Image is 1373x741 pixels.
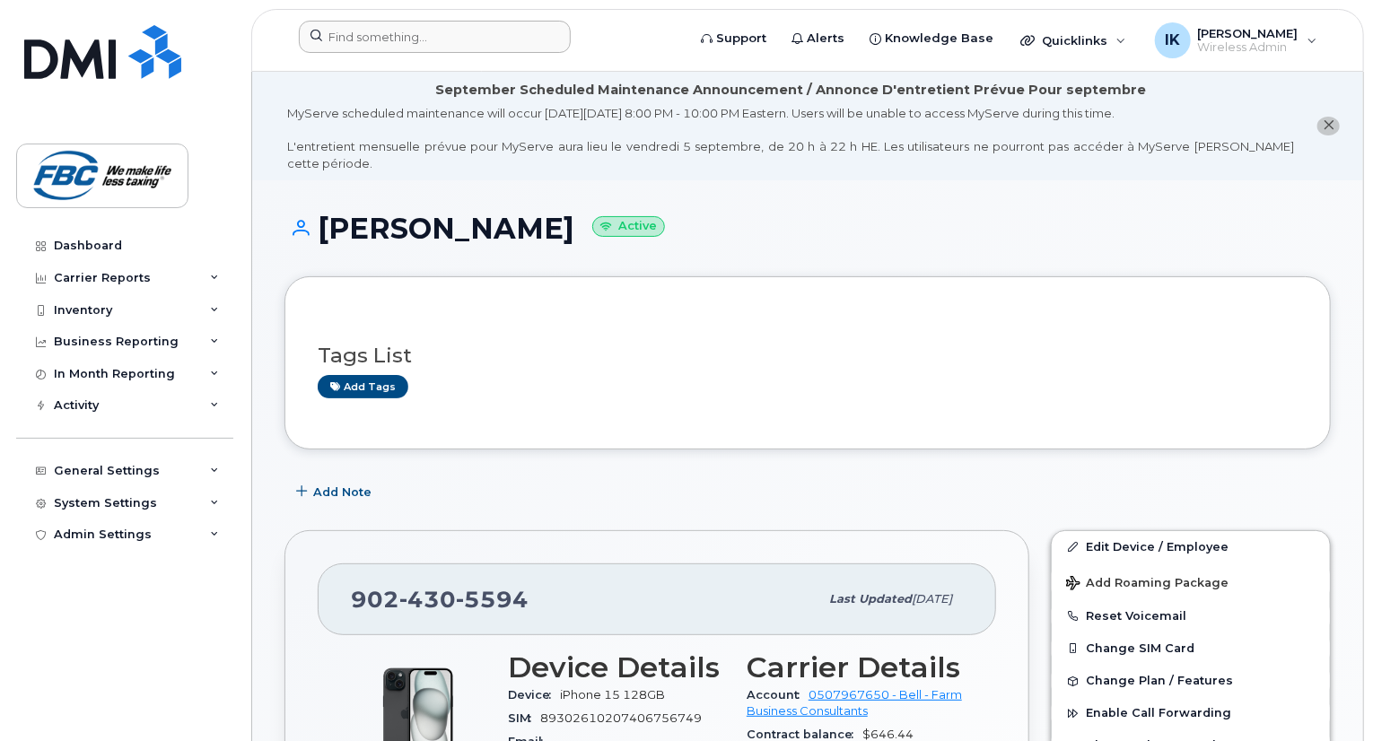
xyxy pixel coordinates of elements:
button: close notification [1317,117,1340,135]
small: Active [592,216,665,237]
span: Account [747,688,809,702]
button: Change SIM Card [1052,632,1330,665]
h3: Carrier Details [747,651,964,684]
span: 89302610207406756749 [540,711,702,725]
span: SIM [508,711,540,725]
span: iPhone 15 128GB [560,688,665,702]
button: Add Roaming Package [1052,563,1330,600]
span: Add Note [313,484,372,501]
a: 0507967650 - Bell - Farm Business Consultants [747,688,962,718]
span: 902 [351,586,529,613]
button: Reset Voicemail [1052,600,1330,632]
div: September Scheduled Maintenance Announcement / Annonce D'entretient Prévue Pour septembre [435,81,1146,100]
span: 5594 [456,586,529,613]
span: [DATE] [912,592,952,606]
h1: [PERSON_NAME] [284,213,1331,244]
a: Add tags [318,375,408,397]
span: 430 [399,586,456,613]
h3: Tags List [318,344,1298,367]
span: Enable Call Forwarding [1086,707,1231,720]
span: Change Plan / Features [1086,675,1233,688]
span: Device [508,688,560,702]
div: MyServe scheduled maintenance will occur [DATE][DATE] 8:00 PM - 10:00 PM Eastern. Users will be u... [287,105,1294,171]
a: Edit Device / Employee [1052,531,1330,563]
span: Contract balance [747,728,862,741]
button: Add Note [284,476,387,509]
span: Add Roaming Package [1066,576,1229,593]
button: Enable Call Forwarding [1052,697,1330,729]
button: Change Plan / Features [1052,665,1330,697]
span: Last updated [829,592,912,606]
h3: Device Details [508,651,725,684]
